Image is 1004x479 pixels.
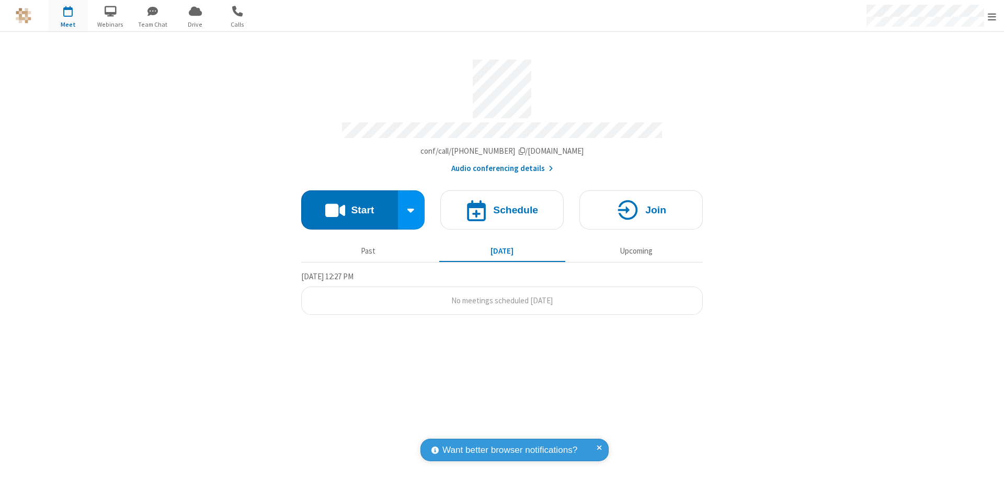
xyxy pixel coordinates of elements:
[440,190,564,230] button: Schedule
[49,20,88,29] span: Meet
[91,20,130,29] span: Webinars
[573,241,699,261] button: Upcoming
[176,20,215,29] span: Drive
[305,241,431,261] button: Past
[16,8,31,24] img: QA Selenium DO NOT DELETE OR CHANGE
[645,205,666,215] h4: Join
[493,205,538,215] h4: Schedule
[579,190,703,230] button: Join
[351,205,374,215] h4: Start
[301,52,703,175] section: Account details
[420,145,584,157] button: Copy my meeting room linkCopy my meeting room link
[442,443,577,457] span: Want better browser notifications?
[301,270,703,315] section: Today's Meetings
[301,271,353,281] span: [DATE] 12:27 PM
[398,190,425,230] div: Start conference options
[420,146,584,156] span: Copy my meeting room link
[133,20,173,29] span: Team Chat
[451,163,553,175] button: Audio conferencing details
[451,295,553,305] span: No meetings scheduled [DATE]
[978,452,996,472] iframe: Chat
[218,20,257,29] span: Calls
[439,241,565,261] button: [DATE]
[301,190,398,230] button: Start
